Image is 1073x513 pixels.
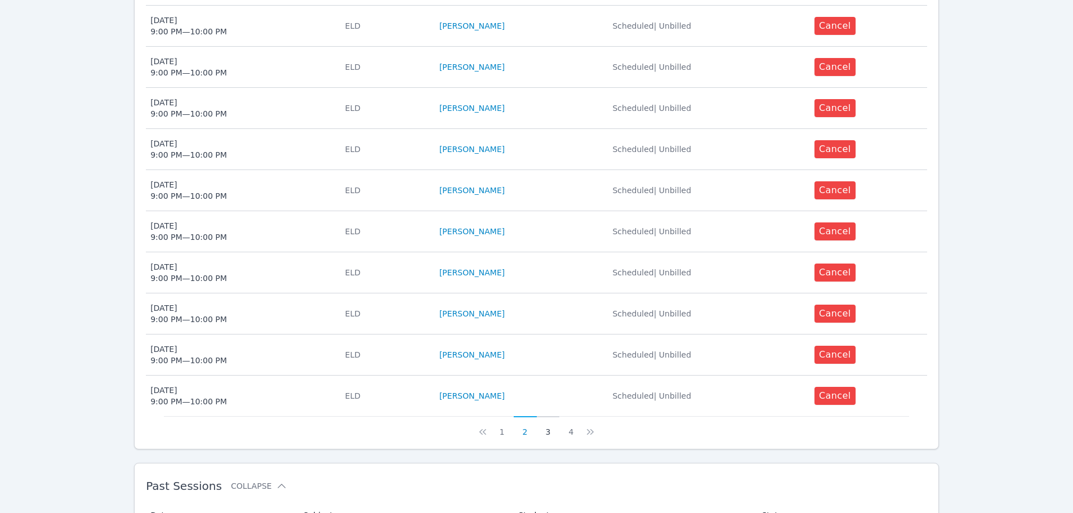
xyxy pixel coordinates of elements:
span: Scheduled | Unbilled [612,350,691,359]
div: ELD [345,226,426,237]
div: [DATE] 9:00 PM — 10:00 PM [150,56,227,78]
span: Scheduled | Unbilled [612,186,691,195]
div: [DATE] 9:00 PM — 10:00 PM [150,302,227,325]
div: ELD [345,390,426,402]
span: Scheduled | Unbilled [612,268,691,277]
a: [PERSON_NAME] [439,61,505,73]
button: Cancel [814,264,856,282]
span: Scheduled | Unbilled [612,104,691,113]
button: Cancel [814,140,856,158]
button: Cancel [814,346,856,364]
div: [DATE] 9:00 PM — 10:00 PM [150,220,227,243]
tr: [DATE]9:00 PM—10:00 PMELD[PERSON_NAME]Scheduled| UnbilledCancel [146,211,927,252]
tr: [DATE]9:00 PM—10:00 PMELD[PERSON_NAME]Scheduled| UnbilledCancel [146,170,927,211]
tr: [DATE]9:00 PM—10:00 PMELD[PERSON_NAME]Scheduled| UnbilledCancel [146,334,927,376]
button: Cancel [814,181,856,199]
span: Scheduled | Unbilled [612,391,691,400]
span: Past Sessions [146,479,222,493]
div: ELD [345,349,426,360]
div: [DATE] 9:00 PM — 10:00 PM [150,179,227,202]
button: Collapse [231,480,287,492]
div: ELD [345,102,426,114]
span: Scheduled | Unbilled [612,145,691,154]
span: Scheduled | Unbilled [612,309,691,318]
div: [DATE] 9:00 PM — 10:00 PM [150,97,227,119]
div: [DATE] 9:00 PM — 10:00 PM [150,385,227,407]
div: ELD [345,20,426,32]
button: Cancel [814,305,856,323]
button: Cancel [814,222,856,240]
span: Scheduled | Unbilled [612,227,691,236]
button: 2 [514,416,537,438]
div: ELD [345,267,426,278]
tr: [DATE]9:00 PM—10:00 PMELD[PERSON_NAME]Scheduled| UnbilledCancel [146,293,927,334]
tr: [DATE]9:00 PM—10:00 PMELD[PERSON_NAME]Scheduled| UnbilledCancel [146,88,927,129]
a: [PERSON_NAME] [439,308,505,319]
button: Cancel [814,387,856,405]
button: Cancel [814,99,856,117]
tr: [DATE]9:00 PM—10:00 PMELD[PERSON_NAME]Scheduled| UnbilledCancel [146,129,927,170]
a: [PERSON_NAME] [439,267,505,278]
a: [PERSON_NAME] [439,349,505,360]
div: ELD [345,185,426,196]
a: [PERSON_NAME] [439,102,505,114]
div: [DATE] 9:00 PM — 10:00 PM [150,15,227,37]
span: Scheduled | Unbilled [612,63,691,72]
button: 3 [537,416,560,438]
div: [DATE] 9:00 PM — 10:00 PM [150,261,227,284]
tr: [DATE]9:00 PM—10:00 PMELD[PERSON_NAME]Scheduled| UnbilledCancel [146,47,927,88]
a: [PERSON_NAME] [439,20,505,32]
button: 1 [491,416,514,438]
div: [DATE] 9:00 PM — 10:00 PM [150,344,227,366]
button: Cancel [814,17,856,35]
a: [PERSON_NAME] [439,144,505,155]
div: [DATE] 9:00 PM — 10:00 PM [150,138,227,160]
tr: [DATE]9:00 PM—10:00 PMELD[PERSON_NAME]Scheduled| UnbilledCancel [146,6,927,47]
button: 4 [559,416,582,438]
span: Scheduled | Unbilled [612,21,691,30]
div: ELD [345,308,426,319]
a: [PERSON_NAME] [439,390,505,402]
button: Cancel [814,58,856,76]
tr: [DATE]9:00 PM—10:00 PMELD[PERSON_NAME]Scheduled| UnbilledCancel [146,252,927,293]
div: ELD [345,61,426,73]
a: [PERSON_NAME] [439,226,505,237]
tr: [DATE]9:00 PM—10:00 PMELD[PERSON_NAME]Scheduled| UnbilledCancel [146,376,927,416]
div: ELD [345,144,426,155]
a: [PERSON_NAME] [439,185,505,196]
